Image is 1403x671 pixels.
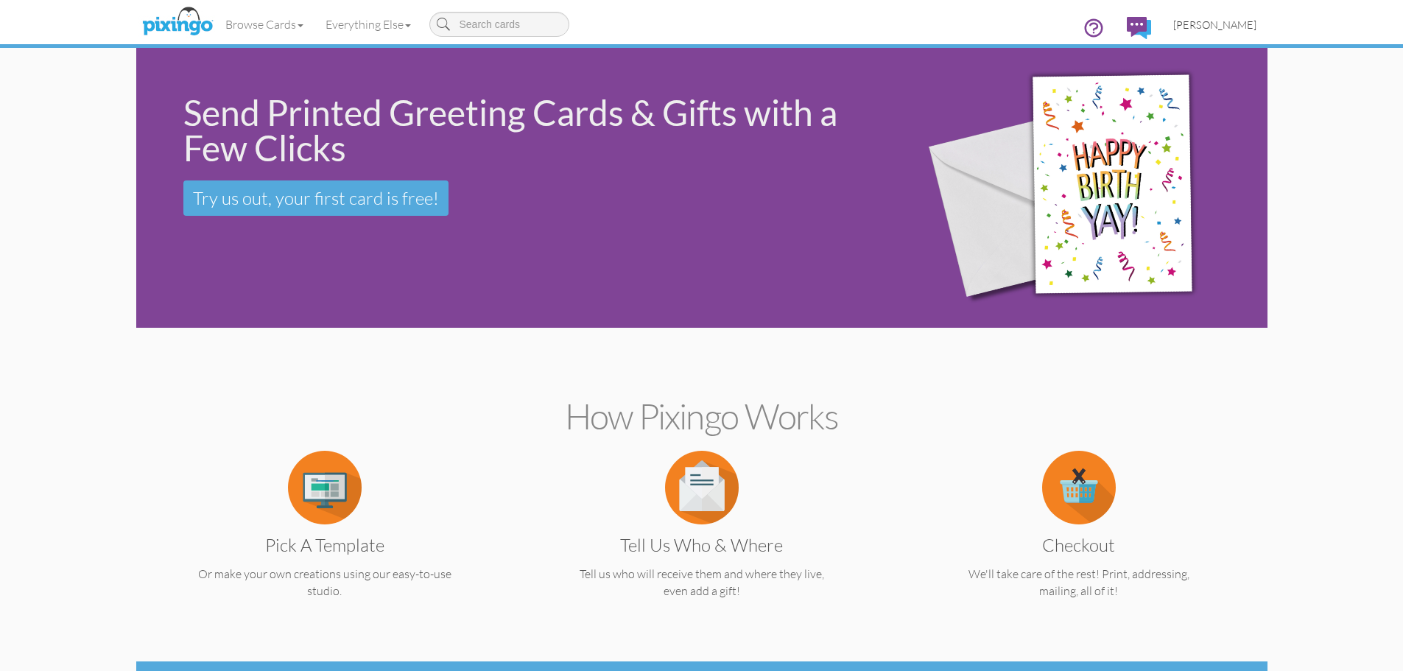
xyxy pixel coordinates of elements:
h3: Tell us Who & Where [553,535,851,555]
a: [PERSON_NAME] [1162,6,1267,43]
p: Or make your own creations using our easy-to-use studio. [165,566,485,600]
img: item.alt [1042,451,1116,524]
p: We'll take care of the rest! Print, addressing, mailing, all of it! [919,566,1239,600]
img: item.alt [665,451,739,524]
div: Send Printed Greeting Cards & Gifts with a Few Clicks [183,95,879,166]
a: Tell us Who & Where Tell us who will receive them and where they live, even add a gift! [542,479,862,600]
img: pixingo logo [138,4,217,41]
h2: How Pixingo works [162,397,1242,436]
span: Try us out, your first card is free! [193,187,439,209]
img: 942c5090-71ba-4bfc-9a92-ca782dcda692.png [902,27,1258,349]
h3: Checkout [930,535,1228,555]
a: Everything Else [314,6,422,43]
span: [PERSON_NAME] [1173,18,1256,31]
a: Pick a Template Or make your own creations using our easy-to-use studio. [165,479,485,600]
p: Tell us who will receive them and where they live, even add a gift! [542,566,862,600]
a: Try us out, your first card is free! [183,180,449,216]
a: Browse Cards [214,6,314,43]
input: Search cards [429,12,569,37]
img: item.alt [288,451,362,524]
h3: Pick a Template [176,535,474,555]
a: Checkout We'll take care of the rest! Print, addressing, mailing, all of it! [919,479,1239,600]
iframe: Chat [1402,670,1403,671]
img: comments.svg [1127,17,1151,39]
